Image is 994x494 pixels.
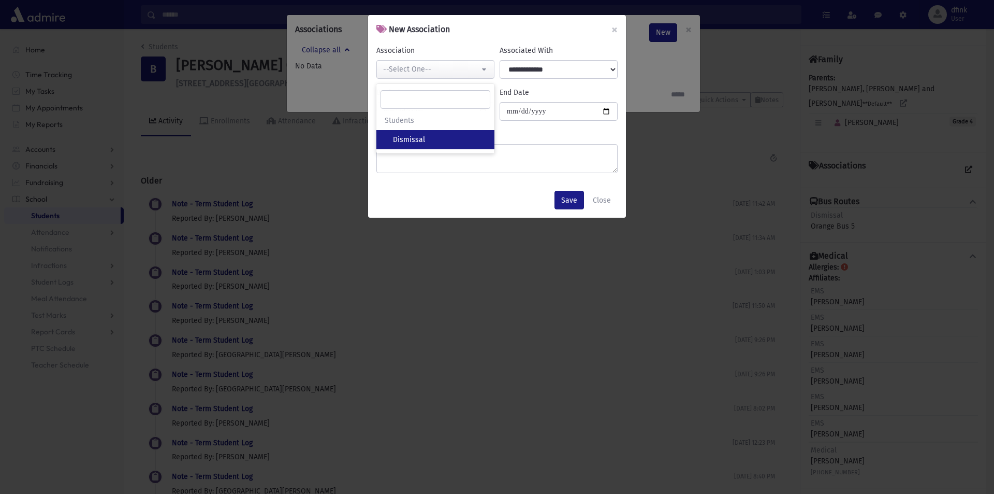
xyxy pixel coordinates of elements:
[381,90,490,109] input: Search
[383,64,479,75] div: --Select One--
[603,15,626,44] button: ×
[385,115,414,126] span: Students
[376,23,450,36] h6: New Association
[586,191,618,209] button: Close
[554,191,584,209] button: Save
[393,135,425,145] span: Dismissal
[500,45,553,56] label: Associated With
[376,45,415,56] label: Association
[500,87,529,98] label: End Date
[376,60,494,79] button: --Select One--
